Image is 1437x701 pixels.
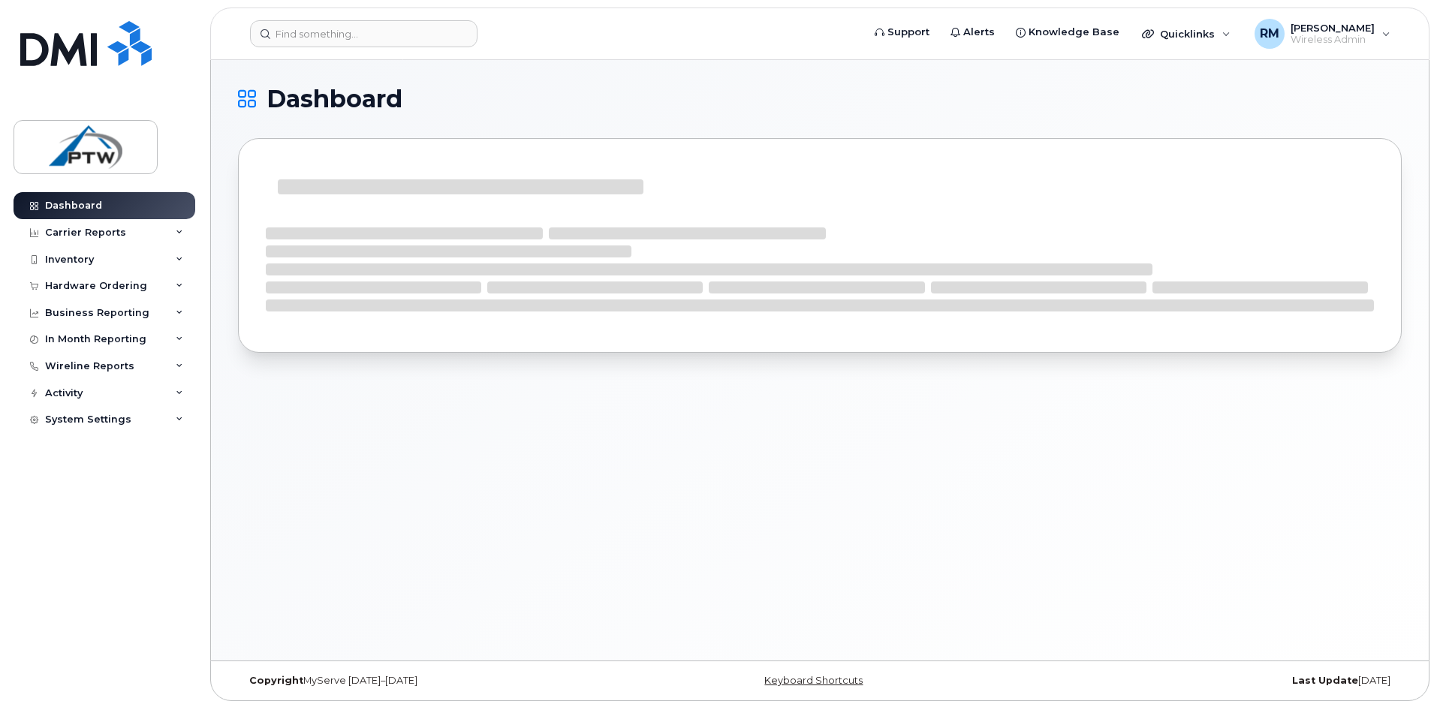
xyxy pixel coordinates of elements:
strong: Last Update [1292,675,1358,686]
span: Dashboard [267,88,402,110]
strong: Copyright [249,675,303,686]
div: MyServe [DATE]–[DATE] [238,675,626,687]
div: [DATE] [1014,675,1402,687]
a: Keyboard Shortcuts [764,675,863,686]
